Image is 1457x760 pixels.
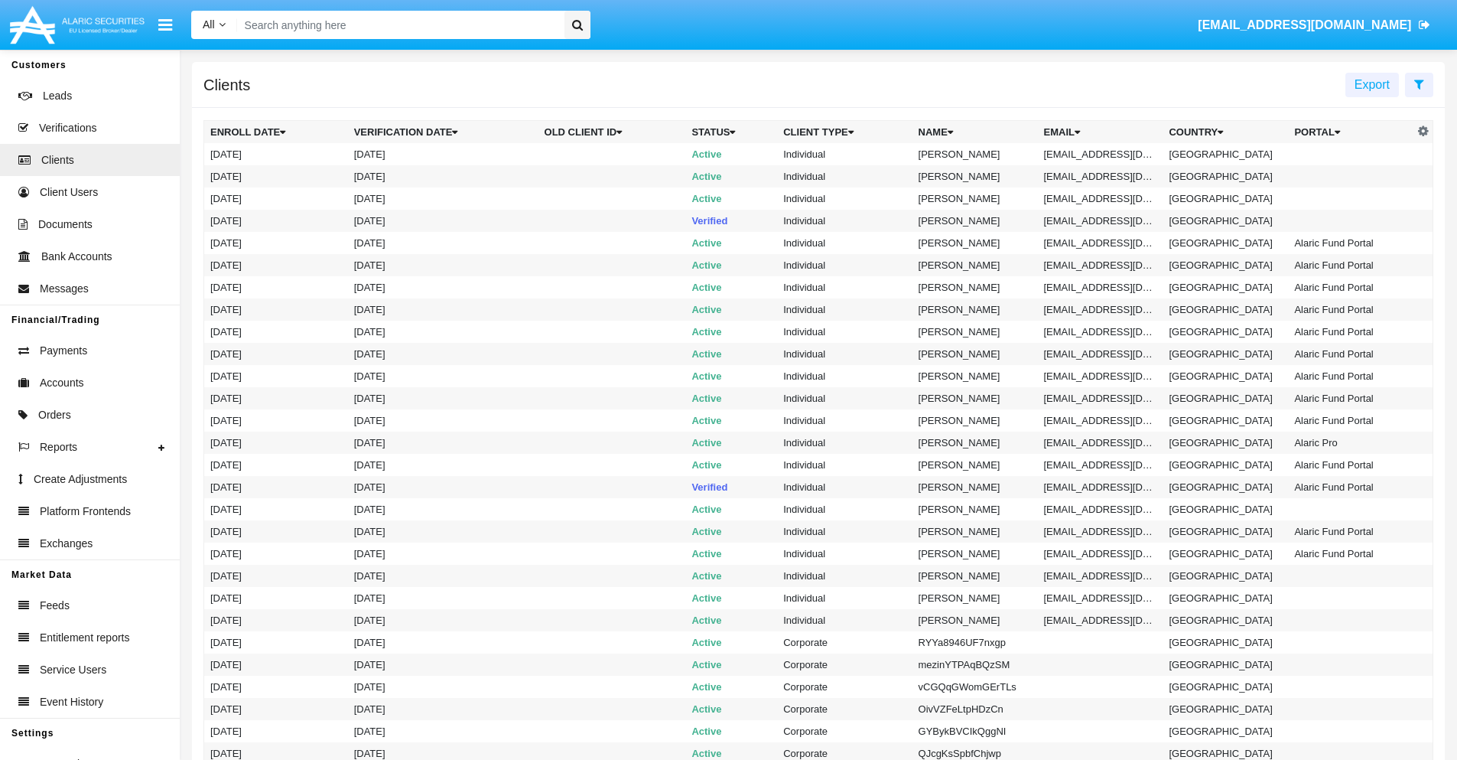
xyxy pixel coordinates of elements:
[203,79,250,91] h5: Clients
[8,2,147,47] img: Logo image
[204,321,348,343] td: [DATE]
[348,631,538,654] td: [DATE]
[204,520,348,543] td: [DATE]
[777,720,912,742] td: Corporate
[1288,454,1413,476] td: Alaric Fund Portal
[777,476,912,498] td: Individual
[1038,143,1163,165] td: [EMAIL_ADDRESS][DOMAIN_NAME]
[777,631,912,654] td: Corporate
[348,387,538,409] td: [DATE]
[348,165,538,188] td: [DATE]
[1038,298,1163,321] td: [EMAIL_ADDRESS][DOMAIN_NAME]
[1163,654,1288,676] td: [GEOGRAPHIC_DATA]
[40,504,131,520] span: Platform Frontends
[777,121,912,144] th: Client Type
[912,210,1038,232] td: [PERSON_NAME]
[1163,454,1288,476] td: [GEOGRAPHIC_DATA]
[40,184,98,201] span: Client Users
[40,598,70,614] span: Feeds
[204,387,348,409] td: [DATE]
[912,698,1038,720] td: OivVZFeLtpHDzCn
[685,498,777,520] td: Active
[685,387,777,409] td: Active
[348,587,538,609] td: [DATE]
[39,120,96,136] span: Verifications
[1163,698,1288,720] td: [GEOGRAPHIC_DATA]
[1288,409,1413,432] td: Alaric Fund Portal
[1163,276,1288,298] td: [GEOGRAPHIC_DATA]
[912,321,1038,343] td: [PERSON_NAME]
[348,720,538,742] td: [DATE]
[777,432,912,454] td: Individual
[1288,298,1413,321] td: Alaric Fund Portal
[685,543,777,565] td: Active
[912,188,1038,210] td: [PERSON_NAME]
[685,631,777,654] td: Active
[348,298,538,321] td: [DATE]
[1163,587,1288,609] td: [GEOGRAPHIC_DATA]
[777,365,912,387] td: Individual
[1163,298,1288,321] td: [GEOGRAPHIC_DATA]
[348,343,538,365] td: [DATE]
[685,454,777,476] td: Active
[204,454,348,476] td: [DATE]
[1163,121,1288,144] th: Country
[912,409,1038,432] td: [PERSON_NAME]
[1038,409,1163,432] td: [EMAIL_ADDRESS][DOMAIN_NAME]
[348,698,538,720] td: [DATE]
[685,654,777,676] td: Active
[1038,121,1163,144] th: Email
[348,609,538,631] td: [DATE]
[685,210,777,232] td: Verified
[777,454,912,476] td: Individual
[1163,498,1288,520] td: [GEOGRAPHIC_DATA]
[777,188,912,210] td: Individual
[204,587,348,609] td: [DATE]
[685,565,777,587] td: Active
[1163,188,1288,210] td: [GEOGRAPHIC_DATA]
[237,11,559,39] input: Search
[777,276,912,298] td: Individual
[912,520,1038,543] td: [PERSON_NAME]
[912,298,1038,321] td: [PERSON_NAME]
[348,121,538,144] th: Verification date
[1163,720,1288,742] td: [GEOGRAPHIC_DATA]
[777,210,912,232] td: Individual
[348,520,538,543] td: [DATE]
[38,217,93,233] span: Documents
[912,276,1038,298] td: [PERSON_NAME]
[1038,165,1163,188] td: [EMAIL_ADDRESS][DOMAIN_NAME]
[204,720,348,742] td: [DATE]
[1163,321,1288,343] td: [GEOGRAPHIC_DATA]
[348,276,538,298] td: [DATE]
[1038,520,1163,543] td: [EMAIL_ADDRESS][DOMAIN_NAME]
[348,254,538,276] td: [DATE]
[204,188,348,210] td: [DATE]
[348,432,538,454] td: [DATE]
[685,520,777,543] td: Active
[1038,365,1163,387] td: [EMAIL_ADDRESS][DOMAIN_NAME]
[912,587,1038,609] td: [PERSON_NAME]
[204,165,348,188] td: [DATE]
[777,321,912,343] td: Individual
[685,432,777,454] td: Active
[204,654,348,676] td: [DATE]
[912,654,1038,676] td: mezinYTPAqBQzSM
[1163,232,1288,254] td: [GEOGRAPHIC_DATA]
[348,498,538,520] td: [DATE]
[348,365,538,387] td: [DATE]
[685,343,777,365] td: Active
[1163,387,1288,409] td: [GEOGRAPHIC_DATA]
[685,698,777,720] td: Active
[685,409,777,432] td: Active
[1163,343,1288,365] td: [GEOGRAPHIC_DATA]
[348,210,538,232] td: [DATE]
[777,520,912,543] td: Individual
[912,165,1038,188] td: [PERSON_NAME]
[1288,276,1413,298] td: Alaric Fund Portal
[685,188,777,210] td: Active
[912,543,1038,565] td: [PERSON_NAME]
[348,454,538,476] td: [DATE]
[777,587,912,609] td: Individual
[204,498,348,520] td: [DATE]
